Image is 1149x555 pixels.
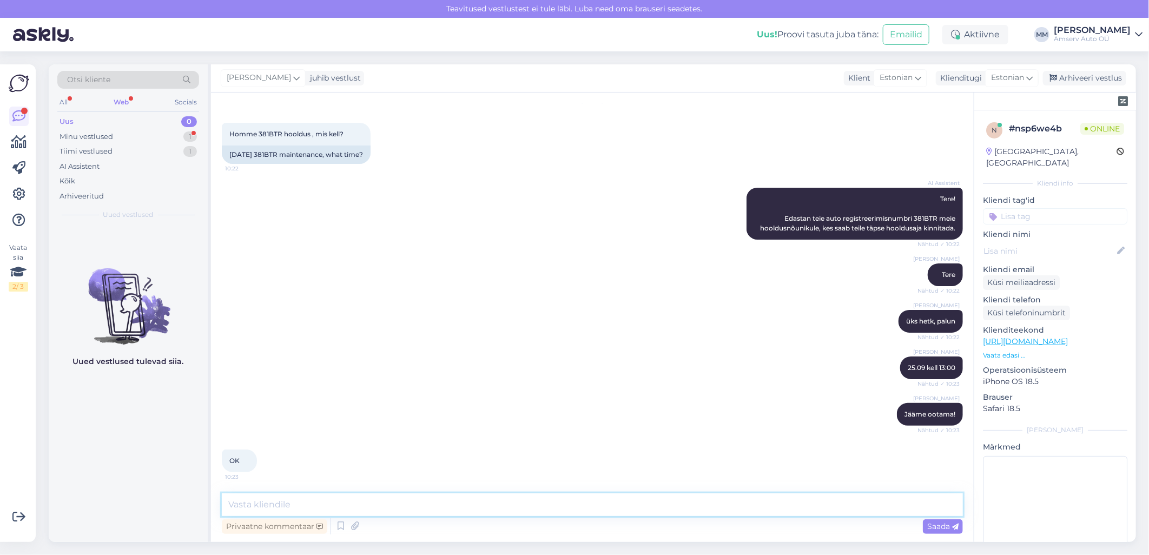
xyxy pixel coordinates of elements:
div: Tiimi vestlused [60,146,113,157]
span: [PERSON_NAME] [913,301,960,309]
div: Küsi meiliaadressi [983,275,1060,290]
p: Kliendi telefon [983,294,1127,306]
div: All [57,95,70,109]
div: [PERSON_NAME] [1054,26,1131,35]
span: Estonian [880,72,913,84]
div: Klienditugi [936,72,982,84]
div: Privaatne kommentaar [222,519,327,534]
div: 0 [181,116,197,127]
div: MM [1034,27,1049,42]
span: Nähtud ✓ 10:23 [917,426,960,434]
span: Nähtud ✓ 10:22 [917,287,960,295]
p: Brauser [983,392,1127,403]
input: Lisa nimi [983,245,1115,257]
div: Uus [60,116,74,127]
p: Uued vestlused tulevad siia. [73,356,184,367]
span: [PERSON_NAME] [227,72,291,84]
span: 25.09 kell 13:00 [908,364,955,372]
div: Kliendi info [983,179,1127,188]
p: Kliendi tag'id [983,195,1127,206]
p: Operatsioonisüsteem [983,365,1127,376]
span: Estonian [991,72,1024,84]
span: OK [229,457,240,465]
input: Lisa tag [983,208,1127,224]
div: [PERSON_NAME] [983,425,1127,435]
span: Uued vestlused [103,210,154,220]
div: Web [111,95,131,109]
div: Socials [173,95,199,109]
span: Otsi kliente [67,74,110,85]
div: Arhiveeri vestlus [1043,71,1126,85]
span: AI Assistent [919,179,960,187]
div: 1 [183,131,197,142]
p: Vaata edasi ... [983,351,1127,360]
p: Safari 18.5 [983,403,1127,414]
div: AI Assistent [60,161,100,172]
div: # nsp6we4b [1009,122,1080,135]
img: zendesk [1118,96,1128,106]
span: n [992,126,997,134]
span: Nähtud ✓ 10:22 [917,240,960,248]
div: 1 [183,146,197,157]
span: [PERSON_NAME] [913,348,960,356]
div: Aktiivne [942,25,1008,44]
p: Kliendi nimi [983,229,1127,240]
span: üks hetk, palun [906,317,955,325]
span: Tere [942,270,955,279]
div: 2 / 3 [9,282,28,292]
img: No chats [49,249,208,346]
span: [PERSON_NAME] [913,255,960,263]
p: Klienditeekond [983,325,1127,336]
span: Saada [927,521,959,531]
div: Minu vestlused [60,131,113,142]
b: Uus! [757,29,777,39]
div: Klient [844,72,870,84]
span: 10:22 [225,164,266,173]
span: Online [1080,123,1124,135]
div: Arhiveeritud [60,191,104,202]
div: Amserv Auto OÜ [1054,35,1131,43]
div: Küsi telefoninumbrit [983,306,1070,320]
div: Kõik [60,176,75,187]
div: [DATE] 381BTR maintenance, what time? [222,146,371,164]
a: [PERSON_NAME]Amserv Auto OÜ [1054,26,1143,43]
div: Vaata siia [9,243,28,292]
p: iPhone OS 18.5 [983,376,1127,387]
img: Askly Logo [9,73,29,94]
p: Kliendi email [983,264,1127,275]
span: Nähtud ✓ 10:22 [917,333,960,341]
span: Jääme ootama! [904,410,955,418]
div: [GEOGRAPHIC_DATA], [GEOGRAPHIC_DATA] [986,146,1117,169]
div: juhib vestlust [306,72,361,84]
span: 10:23 [225,473,266,481]
a: [URL][DOMAIN_NAME] [983,336,1068,346]
div: Proovi tasuta juba täna: [757,28,879,41]
span: Nähtud ✓ 10:23 [917,380,960,388]
button: Emailid [883,24,929,45]
p: Märkmed [983,441,1127,453]
span: Homme 381BTR hooldus , mis kell? [229,130,344,138]
span: [PERSON_NAME] [913,394,960,402]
